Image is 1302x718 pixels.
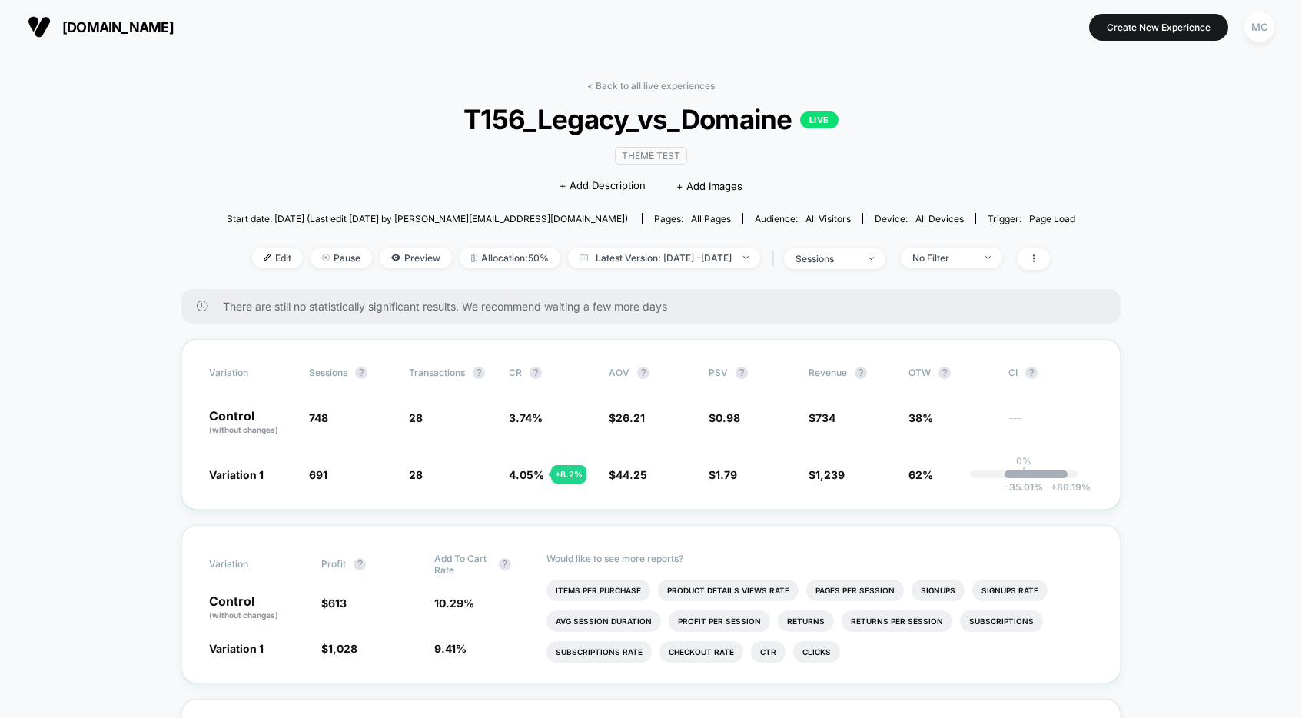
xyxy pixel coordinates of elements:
span: (without changes) [209,610,278,620]
span: all devices [915,213,964,224]
li: Pages Per Session [806,580,904,601]
img: end [322,254,330,261]
li: Ctr [751,641,786,663]
span: Sessions [309,367,347,378]
button: ? [354,558,366,570]
span: 1.79 [716,468,737,481]
span: [DOMAIN_NAME] [62,19,174,35]
button: ? [736,367,748,379]
span: 10.29 % [434,597,474,610]
button: ? [938,367,951,379]
span: 44.25 [616,468,647,481]
li: Returns [778,610,834,632]
p: Would like to see more reports? [546,553,1093,564]
span: 80.19 % [1043,481,1091,493]
span: PSV [709,367,728,378]
span: 734 [815,411,835,424]
li: Avg Session Duration [546,610,661,632]
span: -35.01 % [1005,481,1043,493]
button: MC [1240,12,1279,43]
span: 38% [908,411,933,424]
p: Control [209,410,294,436]
img: rebalance [471,254,477,262]
p: LIVE [800,111,839,128]
button: Create New Experience [1089,14,1228,41]
span: $ [609,468,647,481]
span: Variation [209,367,294,379]
img: edit [264,254,271,261]
span: 1,028 [328,642,357,655]
span: $ [321,597,347,610]
span: 28 [409,468,423,481]
li: Signups Rate [972,580,1048,601]
span: $ [709,468,737,481]
li: Checkout Rate [659,641,743,663]
div: MC [1244,12,1274,42]
span: Revenue [809,367,847,378]
div: Trigger: [988,213,1075,224]
span: all pages [691,213,731,224]
img: end [985,256,991,259]
span: Start date: [DATE] (Last edit [DATE] by [PERSON_NAME][EMAIL_ADDRESS][DOMAIN_NAME]) [227,213,628,224]
button: ? [473,367,485,379]
span: 0.98 [716,411,740,424]
span: Latest Version: [DATE] - [DATE] [568,248,760,268]
span: 691 [309,468,327,481]
div: sessions [795,253,857,264]
span: Allocation: 50% [460,248,560,268]
span: 62% [908,468,933,481]
span: $ [321,642,357,655]
span: Theme Test [615,147,687,165]
button: ? [637,367,649,379]
span: CI [1008,367,1093,379]
button: ? [530,367,542,379]
div: Pages: [654,213,731,224]
span: All Visitors [805,213,851,224]
span: Page Load [1029,213,1075,224]
span: Transactions [409,367,465,378]
span: Device: [862,213,975,224]
li: Clicks [793,641,840,663]
button: ? [1025,367,1038,379]
span: There are still no statistically significant results. We recommend waiting a few more days [223,300,1090,313]
span: Variation 1 [209,642,264,655]
span: + Add Description [560,178,646,194]
span: T156_Legacy_vs_Domaine [269,103,1032,135]
span: Preview [380,248,452,268]
span: 613 [328,597,347,610]
button: ? [855,367,867,379]
span: + [1051,481,1057,493]
a: < Back to all live experiences [587,80,715,91]
span: 28 [409,411,423,424]
span: 26.21 [616,411,645,424]
div: No Filter [912,252,974,264]
li: Signups [912,580,965,601]
span: 748 [309,411,328,424]
span: | [768,248,784,270]
span: Variation [209,553,294,576]
span: --- [1008,414,1093,436]
span: Pause [311,248,372,268]
span: (without changes) [209,425,278,434]
span: + Add Images [676,180,742,192]
img: end [869,257,874,260]
span: CR [509,367,522,378]
li: Product Details Views Rate [658,580,799,601]
li: Items Per Purchase [546,580,650,601]
div: + 8.2 % [551,465,586,484]
li: Profit Per Session [669,610,770,632]
span: 9.41 % [434,642,467,655]
img: end [743,256,749,259]
span: $ [609,411,645,424]
button: ? [355,367,367,379]
span: Variation 1 [209,468,264,481]
span: Profit [321,558,346,570]
span: AOV [609,367,629,378]
button: ? [499,558,511,570]
button: [DOMAIN_NAME] [23,15,178,39]
img: calendar [580,254,588,261]
span: $ [809,411,835,424]
img: Visually logo [28,15,51,38]
div: Audience: [755,213,851,224]
p: Control [209,595,306,621]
